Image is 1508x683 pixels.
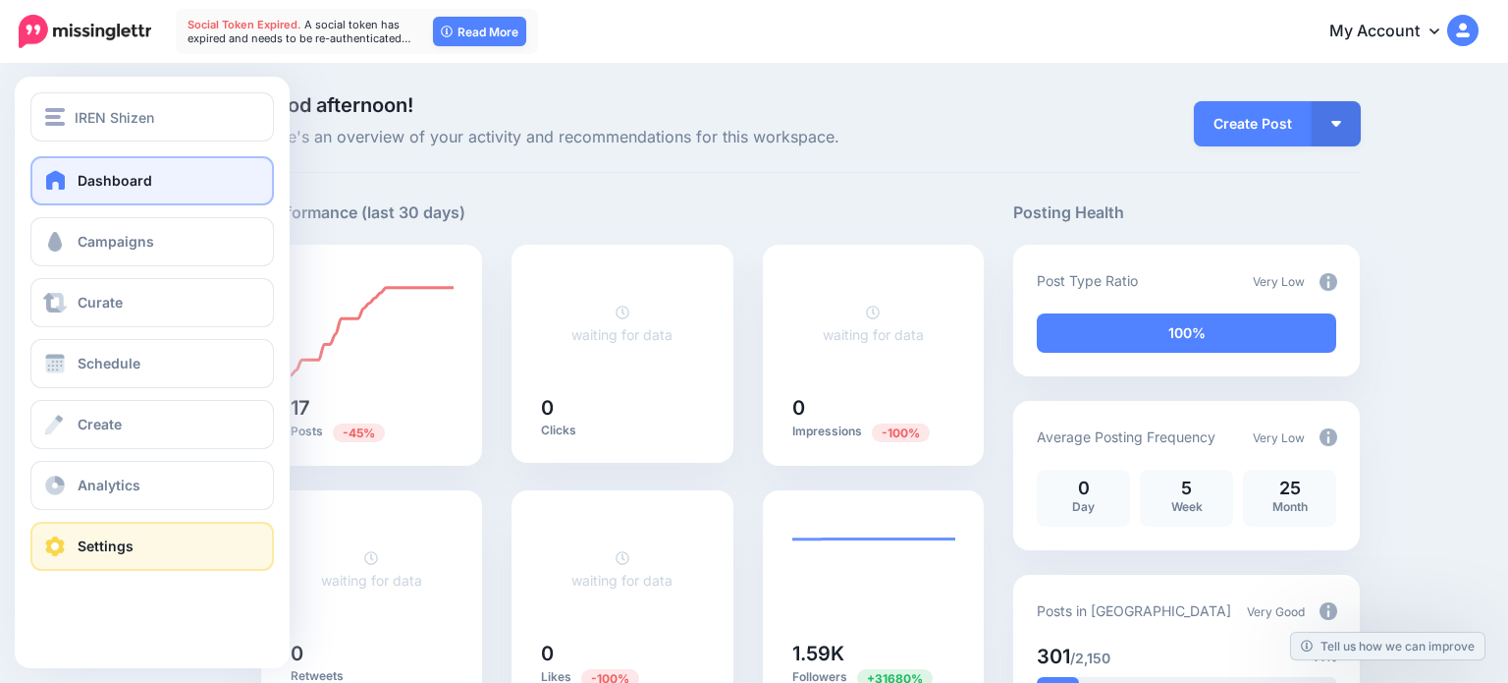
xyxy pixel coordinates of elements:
[291,644,454,663] h5: 0
[19,15,151,48] img: Missinglettr
[1194,101,1312,146] a: Create Post
[1319,602,1337,620] img: info-circle-grey.png
[1310,8,1479,56] a: My Account
[45,108,65,126] img: menu.png
[1013,200,1360,225] h5: Posting Health
[1171,499,1203,514] span: Week
[78,538,134,554] span: Settings
[1150,480,1223,497] p: 5
[78,294,123,311] span: Curate
[333,424,385,442] span: Previous period: 31
[261,93,413,117] span: Good afternoon!
[30,339,274,388] a: Schedule
[1047,480,1120,497] p: 0
[1291,633,1484,659] a: Tell us how we can improve
[1037,313,1336,353] div: 100% of your posts in the last 30 days have been from Drip Campaigns
[1070,650,1110,666] span: /2,150
[30,278,274,327] a: Curate
[261,125,985,150] span: Here's an overview of your activity and recommendations for this workspace.
[78,355,140,371] span: Schedule
[30,400,274,449] a: Create
[1037,599,1231,622] p: Posts in [GEOGRAPHIC_DATA]
[291,423,454,441] p: Posts
[1037,269,1138,292] p: Post Type Ratio
[541,398,704,418] h5: 0
[792,644,955,663] h5: 1.59K
[78,416,122,432] span: Create
[792,398,955,418] h5: 0
[1253,430,1305,445] span: Very Low
[1037,645,1070,668] span: 301
[541,423,704,438] p: Clicks
[1319,273,1337,291] img: info-circle-grey.png
[78,172,152,189] span: Dashboard
[823,304,924,343] a: waiting for data
[30,522,274,571] a: Settings
[188,18,301,31] span: Social Token Expired.
[30,92,274,142] button: IREN Shizen
[872,424,930,442] span: Previous period: 1
[571,304,673,343] a: waiting for data
[30,461,274,510] a: Analytics
[291,398,454,418] h5: 17
[1247,604,1305,619] span: Very Good
[78,233,154,250] span: Campaigns
[1072,499,1095,514] span: Day
[30,156,274,205] a: Dashboard
[1253,274,1305,289] span: Very Low
[571,549,673,589] a: waiting for data
[1253,480,1326,497] p: 25
[188,18,411,45] span: A social token has expired and needs to be re-authenticated…
[541,644,704,663] h5: 0
[1319,428,1337,446] img: info-circle-grey.png
[78,477,140,493] span: Analytics
[1037,426,1215,448] p: Average Posting Frequency
[1331,121,1341,127] img: arrow-down-white.png
[75,106,154,129] span: IREN Shizen
[321,549,422,589] a: waiting for data
[792,423,955,441] p: Impressions
[261,200,465,225] h5: Performance (last 30 days)
[1272,499,1308,514] span: Month
[30,217,274,266] a: Campaigns
[433,17,526,46] a: Read More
